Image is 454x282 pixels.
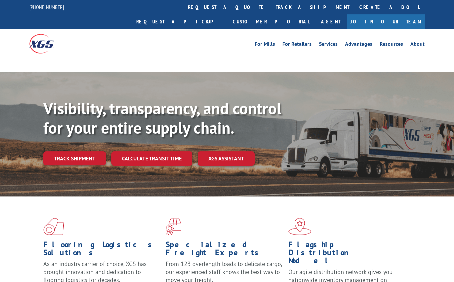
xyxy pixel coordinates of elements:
[43,241,161,260] h1: Flooring Logistics Solutions
[43,218,64,235] img: xgs-icon-total-supply-chain-intelligence-red
[29,4,64,10] a: [PHONE_NUMBER]
[288,241,406,268] h1: Flagship Distribution Model
[198,151,255,166] a: XGS ASSISTANT
[288,218,311,235] img: xgs-icon-flagship-distribution-model-red
[166,218,181,235] img: xgs-icon-focused-on-flooring-red
[314,14,347,29] a: Agent
[111,151,192,166] a: Calculate transit time
[131,14,228,29] a: Request a pickup
[410,41,425,49] a: About
[347,14,425,29] a: Join Our Team
[43,151,106,165] a: Track shipment
[43,98,281,138] b: Visibility, transparency, and control for your entire supply chain.
[228,14,314,29] a: Customer Portal
[380,41,403,49] a: Resources
[255,41,275,49] a: For Mills
[319,41,338,49] a: Services
[282,41,312,49] a: For Retailers
[345,41,372,49] a: Advantages
[166,241,283,260] h1: Specialized Freight Experts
